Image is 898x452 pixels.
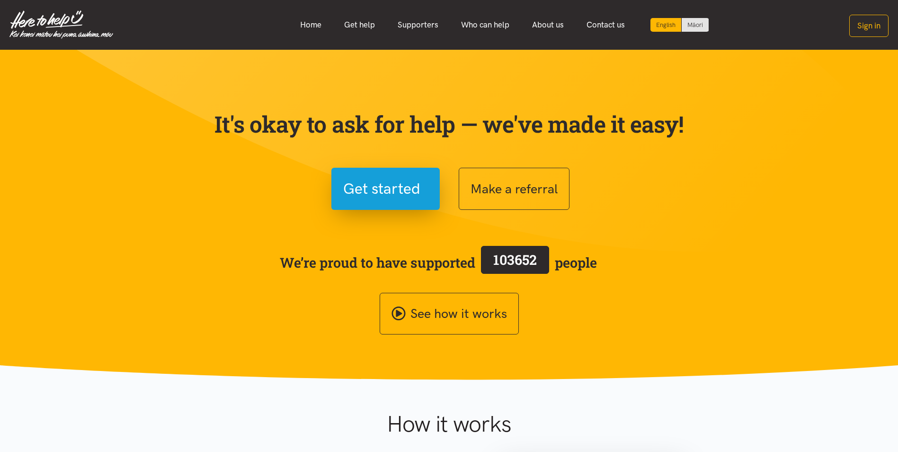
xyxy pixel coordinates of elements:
[682,18,709,32] a: Switch to Te Reo Māori
[849,15,889,37] button: Sign in
[475,244,555,281] a: 103652
[650,18,682,32] div: Current language
[386,15,450,35] a: Supporters
[280,244,597,281] span: We’re proud to have supported people
[493,251,537,269] span: 103652
[575,15,636,35] a: Contact us
[450,15,521,35] a: Who can help
[294,410,604,438] h1: How it works
[521,15,575,35] a: About us
[289,15,333,35] a: Home
[213,110,686,138] p: It's okay to ask for help — we've made it easy!
[380,293,519,335] a: See how it works
[333,15,386,35] a: Get help
[343,177,420,201] span: Get started
[9,10,113,39] img: Home
[459,168,569,210] button: Make a referral
[331,168,440,210] button: Get started
[650,18,709,32] div: Language toggle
